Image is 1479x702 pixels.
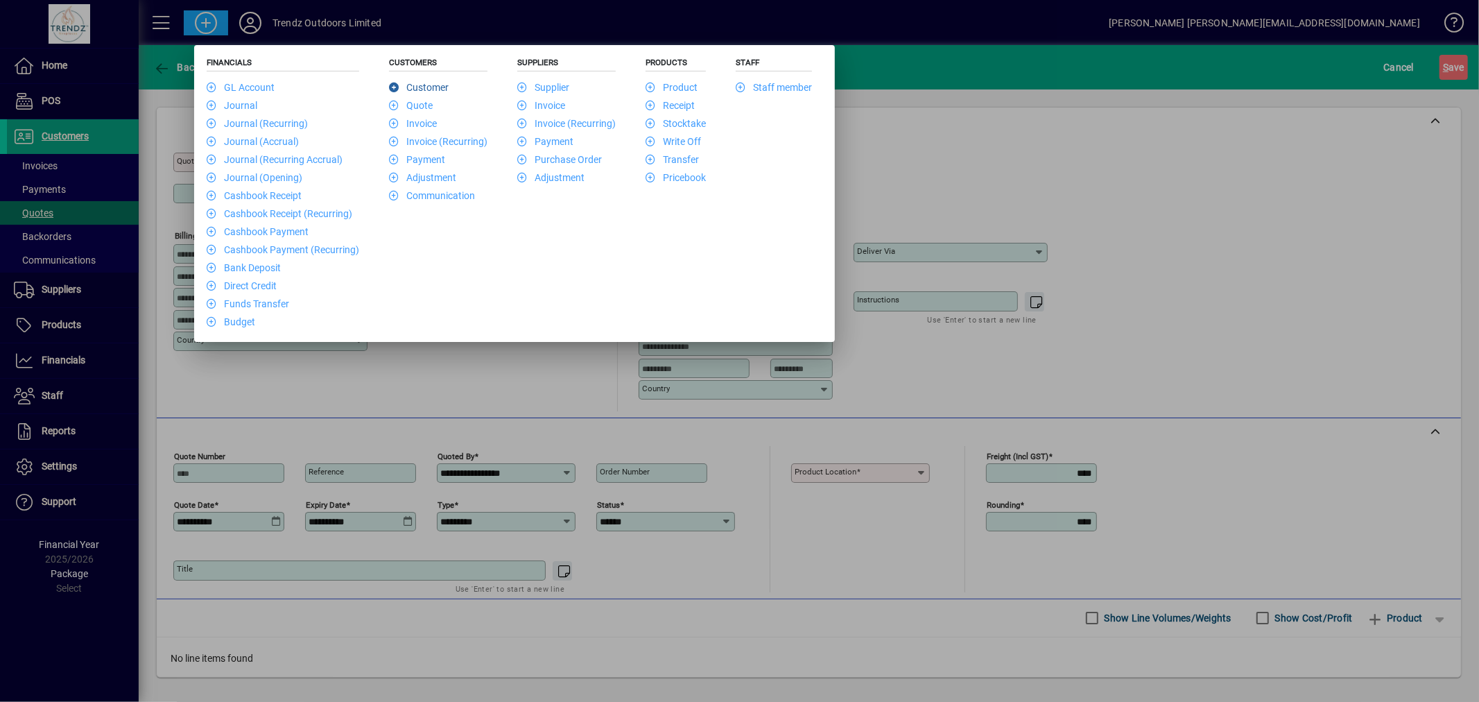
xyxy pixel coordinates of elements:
[207,100,257,111] a: Journal
[207,118,308,129] a: Journal (Recurring)
[389,190,475,201] a: Communication
[207,190,302,201] a: Cashbook Receipt
[207,262,281,273] a: Bank Deposit
[517,172,585,183] a: Adjustment
[517,136,573,147] a: Payment
[389,172,456,183] a: Adjustment
[389,136,487,147] a: Invoice (Recurring)
[207,172,302,183] a: Journal (Opening)
[389,118,437,129] a: Invoice
[646,82,698,93] a: Product
[207,154,343,165] a: Journal (Recurring Accrual)
[207,280,277,291] a: Direct Credit
[517,118,616,129] a: Invoice (Recurring)
[207,82,275,93] a: GL Account
[389,154,445,165] a: Payment
[646,172,706,183] a: Pricebook
[517,58,616,71] h5: Suppliers
[207,136,299,147] a: Journal (Accrual)
[207,244,359,255] a: Cashbook Payment (Recurring)
[646,118,706,129] a: Stocktake
[389,58,487,71] h5: Customers
[646,154,699,165] a: Transfer
[646,136,701,147] a: Write Off
[389,100,433,111] a: Quote
[207,226,309,237] a: Cashbook Payment
[736,58,812,71] h5: Staff
[207,208,352,219] a: Cashbook Receipt (Recurring)
[517,82,569,93] a: Supplier
[646,58,706,71] h5: Products
[207,58,359,71] h5: Financials
[736,82,812,93] a: Staff member
[389,82,449,93] a: Customer
[207,298,289,309] a: Funds Transfer
[517,154,602,165] a: Purchase Order
[646,100,695,111] a: Receipt
[517,100,565,111] a: Invoice
[207,316,255,327] a: Budget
